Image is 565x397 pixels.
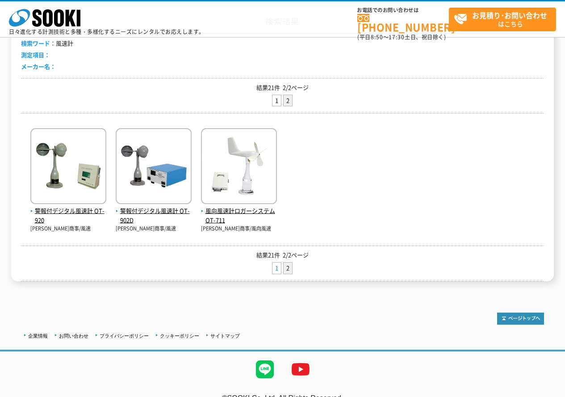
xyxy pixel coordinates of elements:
img: OT-711 [201,128,277,206]
span: 警報付デジタル風速計 OT-902D [116,206,192,225]
a: プライバシーポリシー [100,333,149,338]
img: OT-920 [30,128,106,206]
strong: お見積り･お問い合わせ [472,10,547,21]
span: 風向風速計ロガーシステム OT-711 [201,206,277,225]
li: 2 [283,262,293,274]
a: お見積り･お問い合わせはこちら [449,8,556,31]
span: お電話でのお問い合わせは [357,8,449,13]
li: 風速計 [21,39,73,48]
a: 風向風速計ロガーシステム OT-711 [201,197,277,225]
span: 17:30 [389,33,405,41]
a: 1 [272,95,281,106]
span: 検索ワード： [21,39,56,47]
p: 結果21件 2/2ページ [21,83,544,92]
span: はこちら [454,8,556,30]
img: LINE [247,351,283,387]
a: 企業情報 [28,333,48,338]
img: YouTube [283,351,318,387]
li: 2 [283,95,293,107]
img: トップページへ [497,313,544,325]
span: メーカー名： [21,62,56,71]
a: 1 [272,263,281,274]
a: お問い合わせ [59,333,88,338]
a: 警報付デジタル風速計 OT-920 [30,197,106,225]
p: 日々進化する計測技術と多種・多様化するニーズにレンタルでお応えします。 [9,29,205,34]
a: クッキーポリシー [160,333,199,338]
span: 8:50 [371,33,383,41]
p: [PERSON_NAME]商事/風向風速 [201,225,277,233]
span: 警報付デジタル風速計 OT-920 [30,206,106,225]
a: 警報付デジタル風速計 OT-902D [116,197,192,225]
a: サイトマップ [210,333,240,338]
p: 結果21件 2/2ページ [21,251,544,260]
img: OT-902D [116,128,192,206]
span: (平日 ～ 土日、祝日除く) [357,33,446,41]
a: [PHONE_NUMBER] [357,14,449,32]
p: [PERSON_NAME]商事/風速 [116,225,192,233]
p: [PERSON_NAME]商事/風速 [30,225,106,233]
span: 測定項目： [21,50,50,59]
